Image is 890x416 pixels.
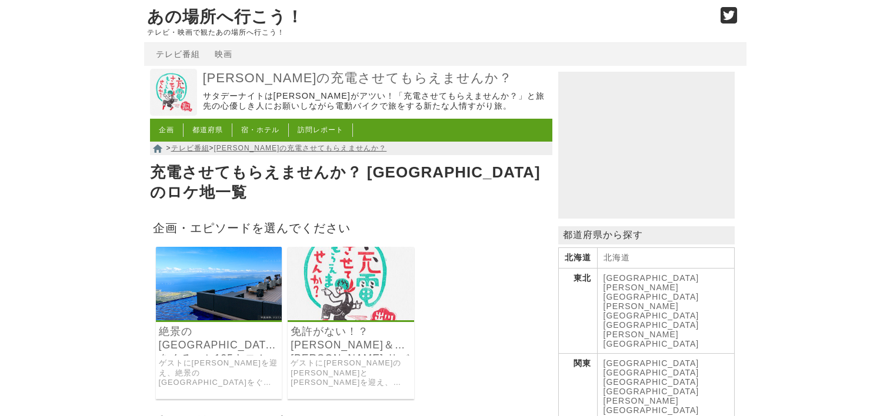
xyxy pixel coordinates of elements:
a: テレビ番組 [156,49,200,59]
a: 企画 [159,126,174,134]
a: 免許がない！？[PERSON_NAME]＆[PERSON_NAME] サバ街道SP [291,325,411,352]
p: サタデーナイトは[PERSON_NAME]がアツい！「充電させてもらえませんか？」と旅先の心優しき人にお願いしながら電動バイクで旅をする新たな人情すがり旅。 [203,91,549,112]
h2: 企画・エピソードを選んでください [150,217,552,238]
a: 出川哲朗の充電させてもらえませんか？ チョイと絶景の琵琶湖をぐるっと125キロ！ 待ってろひこにゃん！ ゴールは人気の”彦根城”ですがいとうあさこが大暴走！？ヤバいよ²SP [156,312,282,322]
iframe: Advertisement [558,72,735,219]
th: 北海道 [558,248,597,269]
a: 宿・ホテル [241,126,279,134]
a: 出川哲朗の充電させてもらえませんか？ うんまーっ福井県！小浜からサバ街道を125㌔！チョイと琵琶湖畔ぬけて”世界遺産”下鴨神社へ！アンジャ児嶋は絶好調ですが一茂さんがまさかの⁉でヤバいよ²SP [288,312,414,322]
a: ゲストに[PERSON_NAME]を迎え、絶景の[GEOGRAPHIC_DATA]をぐるっと周り、[GEOGRAPHIC_DATA]を目指す旅。 [159,358,279,388]
a: [PERSON_NAME][GEOGRAPHIC_DATA] [604,301,699,320]
img: 出川哲朗の充電させてもらえませんか？ [150,69,197,116]
a: 出川哲朗の充電させてもらえませんか？ [150,108,197,118]
th: 東北 [558,269,597,354]
h1: 充電させてもらえませんか？ [GEOGRAPHIC_DATA]のロケ地一覧 [150,160,552,206]
a: [PERSON_NAME][GEOGRAPHIC_DATA] [604,283,699,301]
a: [GEOGRAPHIC_DATA] [604,377,699,387]
a: [PERSON_NAME]の充電させてもらえませんか？ [214,144,387,152]
a: [GEOGRAPHIC_DATA] [604,368,699,377]
img: 出川哲朗の充電させてもらえませんか？ うんまーっ福井県！小浜からサバ街道を125㌔！チョイと琵琶湖畔ぬけて”世界遺産”下鴨神社へ！アンジャ児嶋は絶好調ですが一茂さんがまさかの⁉でヤバいよ²SP [288,247,414,320]
a: [PERSON_NAME][GEOGRAPHIC_DATA] [604,396,699,415]
a: Twitter (@go_thesights) [721,14,738,24]
nav: > > [150,142,552,155]
a: テレビ番組 [171,144,209,152]
a: 訪問レポート [298,126,344,134]
a: あの場所へ行こう！ [147,8,304,26]
a: [GEOGRAPHIC_DATA] [604,273,699,283]
a: 都道府県 [192,126,223,134]
a: [PERSON_NAME]の充電させてもらえませんか？ [203,70,549,87]
img: 出川哲朗の充電させてもらえませんか？ チョイと絶景の琵琶湖をぐるっと125キロ！ 待ってろひこにゃん！ ゴールは人気の”彦根城”ですがいとうあさこが大暴走！？ヤバいよ²SP [156,247,282,320]
p: 都道府県から探す [558,226,735,244]
a: 絶景の[GEOGRAPHIC_DATA]をぐるっと125キロ！ [159,325,279,352]
p: テレビ・映画で観たあの場所へ行こう！ [147,28,708,36]
a: 映画 [215,49,232,59]
a: [GEOGRAPHIC_DATA] [604,387,699,396]
a: 北海道 [604,253,630,262]
a: [GEOGRAPHIC_DATA] [604,358,699,368]
a: [GEOGRAPHIC_DATA] [604,320,699,330]
a: ゲストに[PERSON_NAME]の[PERSON_NAME]と[PERSON_NAME]を迎え、[PERSON_NAME][GEOGRAPHIC_DATA]の[PERSON_NAME]から[G... [291,358,411,388]
a: [PERSON_NAME][GEOGRAPHIC_DATA] [604,330,699,348]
